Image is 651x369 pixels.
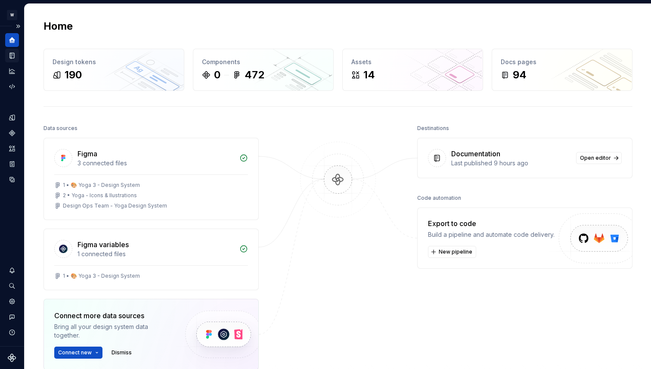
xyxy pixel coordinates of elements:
div: 1 connected files [77,250,234,258]
div: Components [202,58,325,66]
div: 190 [65,68,82,82]
a: Design tokens190 [43,49,184,91]
div: Assets [351,58,474,66]
a: Open editor [576,152,622,164]
span: Open editor [580,155,611,161]
div: 472 [245,68,264,82]
a: Analytics [5,64,19,78]
div: Docs pages [501,58,623,66]
div: Data sources [43,122,77,134]
button: Notifications [5,264,19,277]
div: Code automation [417,192,461,204]
a: Code automation [5,80,19,93]
div: Design Ops Team - Yoga Design System [63,202,167,209]
div: 1 • 🎨 Yoga 3 - Design System [63,273,140,279]
button: Contact support [5,310,19,324]
button: New pipeline [428,246,476,258]
div: W [7,10,17,20]
div: 94 [513,68,527,82]
a: Settings [5,295,19,308]
button: W [2,6,22,24]
div: Design tokens [53,58,175,66]
a: Figma3 connected files1 • 🎨 Yoga 3 - Design System2 • Yoga - Icons & IlustrationsDesign Ops Team ... [43,138,259,220]
div: Destinations [417,122,449,134]
div: Build a pipeline and automate code delivery. [428,230,555,239]
a: Documentation [5,49,19,62]
div: Figma [77,149,97,159]
button: Expand sidebar [12,20,24,32]
div: Export to code [428,218,555,229]
button: Dismiss [108,347,136,359]
svg: Supernova Logo [8,353,16,362]
button: Connect new [54,347,102,359]
div: Documentation [451,149,500,159]
button: Search ⌘K [5,279,19,293]
a: Figma variables1 connected files1 • 🎨 Yoga 3 - Design System [43,229,259,290]
div: Connect more data sources [54,310,170,321]
a: Design tokens [5,111,19,124]
span: Dismiss [112,349,132,356]
div: Figma variables [77,239,129,250]
a: Storybook stories [5,157,19,171]
div: Last published 9 hours ago [451,159,571,167]
div: 3 connected files [77,159,234,167]
a: Components0472 [193,49,334,91]
a: Components [5,126,19,140]
h2: Home [43,19,73,33]
div: 1 • 🎨 Yoga 3 - Design System [63,182,140,189]
div: 0 [214,68,220,82]
a: Assets [5,142,19,155]
a: Data sources [5,173,19,186]
a: Home [5,33,19,47]
span: Connect new [58,349,92,356]
div: 14 [363,68,375,82]
div: Bring all your design system data together. [54,322,170,340]
a: Assets14 [342,49,483,91]
div: 2 • Yoga - Icons & Ilustrations [63,192,137,199]
a: Docs pages94 [492,49,632,91]
span: New pipeline [439,248,472,255]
